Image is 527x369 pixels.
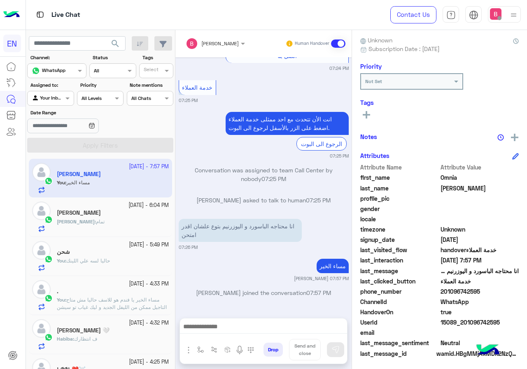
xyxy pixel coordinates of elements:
[57,258,65,264] span: You
[221,343,235,357] button: create order
[306,197,331,204] span: 07:25 PM
[441,163,519,172] span: Attribute Value
[295,40,329,47] small: Human Handover
[179,196,349,204] p: [PERSON_NAME] asked to talk to human
[57,288,58,295] h5: .
[128,202,169,209] small: [DATE] - 6:04 PM
[30,81,73,89] label: Assigned to:
[317,259,349,273] p: 27/9/2025, 7:57 PM
[441,308,519,316] span: true
[436,349,519,358] span: wamid.HBgMMjAxMDk2NzQyNTk1FQIAEhggQUNBMzBGRjcyNzAzNzU3NDcxRkVCMTc4RTlCQjhBMDQA
[32,202,51,220] img: defaultAdmin.png
[57,258,66,264] b: :
[57,297,65,303] span: You
[142,66,159,75] div: Select
[443,6,459,23] a: tab
[93,54,135,61] label: Status
[360,246,439,254] span: last_visited_flow
[66,258,110,264] span: حاليا لسه علي اللينك
[289,339,321,360] button: Send and close
[32,241,51,260] img: defaultAdmin.png
[331,346,340,354] img: send message
[360,152,389,159] h6: Attributes
[294,275,349,282] small: [PERSON_NAME] 07:57 PM
[360,36,392,44] span: Unknown
[446,10,456,20] img: tab
[57,297,66,303] b: :
[441,235,519,244] span: 2025-08-11T13:08:19.4Z
[441,328,519,337] span: null
[390,6,436,23] a: Contact Us
[57,336,74,342] b: :
[360,194,439,203] span: profile_pic
[51,9,80,21] p: Live Chat
[197,346,204,353] img: select flow
[224,346,231,353] img: create order
[201,40,239,46] span: [PERSON_NAME]
[194,343,208,357] button: select flow
[129,280,169,288] small: [DATE] - 4:33 PM
[96,218,105,225] span: تمام
[441,204,519,213] span: null
[3,35,21,52] div: EN
[129,241,169,249] small: [DATE] - 5:49 PM
[441,297,519,306] span: 2
[179,97,198,104] small: 07:25 PM
[441,225,519,234] span: Unknown
[179,219,302,242] p: 27/9/2025, 7:26 PM
[441,277,519,285] span: خدمة العملاء
[441,256,519,265] span: 2025-09-27T16:57:55.583Z
[32,280,51,299] img: defaultAdmin.png
[473,336,502,365] img: hulul-logo.png
[360,204,439,213] span: gender
[441,184,519,193] span: Mohamed Zakrya
[211,346,217,353] img: Trigger scenario
[184,345,194,355] img: send attachment
[44,255,53,263] img: WhatsApp
[44,216,53,224] img: WhatsApp
[44,294,53,302] img: WhatsApp
[44,333,53,341] img: WhatsApp
[441,173,519,182] span: Omnia
[277,52,297,59] span: اتصل بنا
[208,343,221,357] button: Trigger scenario
[57,209,101,216] h5: Mohamed Gad
[360,256,439,265] span: last_interaction
[490,8,501,20] img: userImage
[3,6,20,23] img: Logo
[329,65,349,72] small: 07:24 PM
[296,137,347,151] div: الرجوع الى البوت
[441,287,519,296] span: 201096742595
[263,343,283,357] button: Drop
[441,246,519,254] span: handoverخدمة العملاء
[247,347,254,353] img: make a call
[261,175,286,182] span: 07:25 PM
[360,63,382,70] h6: Priority
[306,289,331,296] span: 07:57 PM
[142,54,173,61] label: Tags
[360,173,439,182] span: first_name
[57,218,95,225] span: [PERSON_NAME]
[360,235,439,244] span: signup_date
[57,297,167,325] span: مساء الخير يا فندم هو للاسف حاليا مش متاح التاجيل ممكن من الليفل الجديد و ليك غياب تو سيشن انت غب...
[360,318,439,327] span: UserId
[130,81,172,89] label: Note mentions
[365,78,382,84] b: Not Set
[105,36,126,54] button: search
[360,133,377,140] h6: Notes
[441,339,519,347] span: 0
[441,215,519,223] span: null
[74,336,97,342] span: ف انتظارك
[368,44,440,53] span: Subscription Date : [DATE]
[360,277,439,285] span: last_clicked_button
[360,287,439,296] span: phone_number
[330,153,349,159] small: 07:25 PM
[179,166,349,183] p: Conversation was assigned to team Call Center by nobody
[129,358,169,366] small: [DATE] - 4:25 PM
[497,134,504,141] img: notes
[57,327,110,334] h5: Habiba hesham 🤍
[360,308,439,316] span: HandoverOn
[179,288,349,297] p: [PERSON_NAME] joined the conversation
[27,138,173,153] button: Apply Filters
[235,345,245,355] img: send voice note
